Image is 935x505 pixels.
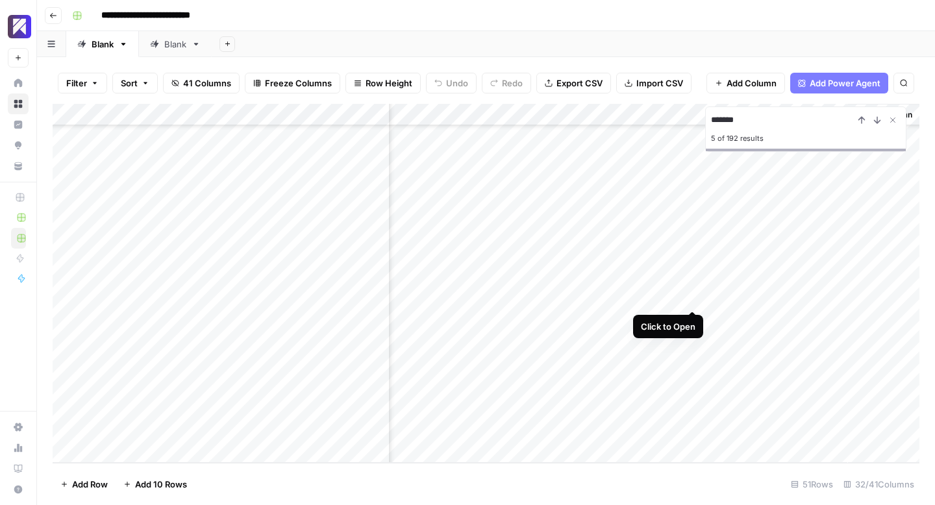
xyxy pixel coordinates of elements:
[8,10,29,43] button: Workspace: Overjet - Test
[786,474,838,495] div: 51 Rows
[810,77,880,90] span: Add Power Agent
[8,437,29,458] a: Usage
[838,474,919,495] div: 32/41 Columns
[727,77,777,90] span: Add Column
[636,77,683,90] span: Import CSV
[112,73,158,93] button: Sort
[139,31,212,57] a: Blank
[53,474,116,495] button: Add Row
[8,156,29,177] a: Your Data
[135,478,187,491] span: Add 10 Rows
[66,77,87,90] span: Filter
[92,38,114,51] div: Blank
[711,130,901,146] div: 5 of 192 results
[616,73,692,93] button: Import CSV
[502,77,523,90] span: Redo
[482,73,531,93] button: Redo
[8,479,29,500] button: Help + Support
[8,15,31,38] img: Overjet - Test Logo
[556,77,603,90] span: Export CSV
[8,417,29,437] a: Settings
[446,77,468,90] span: Undo
[8,93,29,114] a: Browse
[164,38,186,51] div: Blank
[706,73,785,93] button: Add Column
[854,112,869,128] button: Previous Result
[265,77,332,90] span: Freeze Columns
[641,320,695,333] div: Click to Open
[66,31,139,57] a: Blank
[8,135,29,156] a: Opportunities
[426,73,477,93] button: Undo
[8,73,29,93] a: Home
[163,73,240,93] button: 41 Columns
[8,458,29,479] a: Learning Hub
[869,112,885,128] button: Next Result
[72,478,108,491] span: Add Row
[366,77,412,90] span: Row Height
[58,73,107,93] button: Filter
[183,77,231,90] span: 41 Columns
[8,114,29,135] a: Insights
[790,73,888,93] button: Add Power Agent
[885,112,901,128] button: Close Search
[116,474,195,495] button: Add 10 Rows
[245,73,340,93] button: Freeze Columns
[536,73,611,93] button: Export CSV
[345,73,421,93] button: Row Height
[121,77,138,90] span: Sort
